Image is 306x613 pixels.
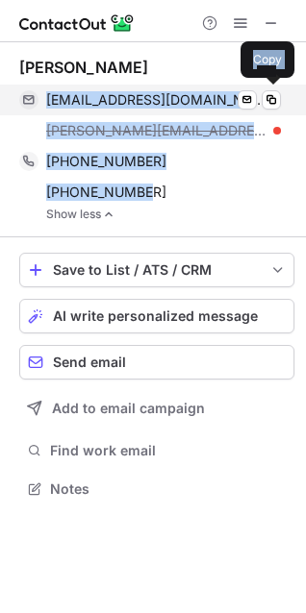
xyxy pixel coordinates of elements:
button: Notes [19,476,294,503]
span: Add to email campaign [52,401,205,416]
img: ContactOut v5.3.10 [19,12,135,35]
span: [PHONE_NUMBER] [46,184,166,201]
span: [PHONE_NUMBER] [46,153,166,170]
span: [EMAIL_ADDRESS][DOMAIN_NAME] [46,91,267,109]
span: AI write personalized message [53,308,258,324]
span: Notes [50,480,287,498]
div: [PERSON_NAME] [19,58,148,77]
div: Save to List / ATS / CRM [53,262,261,278]
a: Show less [46,208,294,221]
button: save-profile-one-click [19,253,294,287]
button: AI write personalized message [19,299,294,333]
span: Send email [53,355,126,370]
button: Send email [19,345,294,380]
img: - [103,208,115,221]
span: [PERSON_NAME][EMAIL_ADDRESS][DOMAIN_NAME] [46,122,267,139]
button: Find work email [19,437,294,464]
button: Add to email campaign [19,391,294,426]
span: Find work email [50,442,287,459]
